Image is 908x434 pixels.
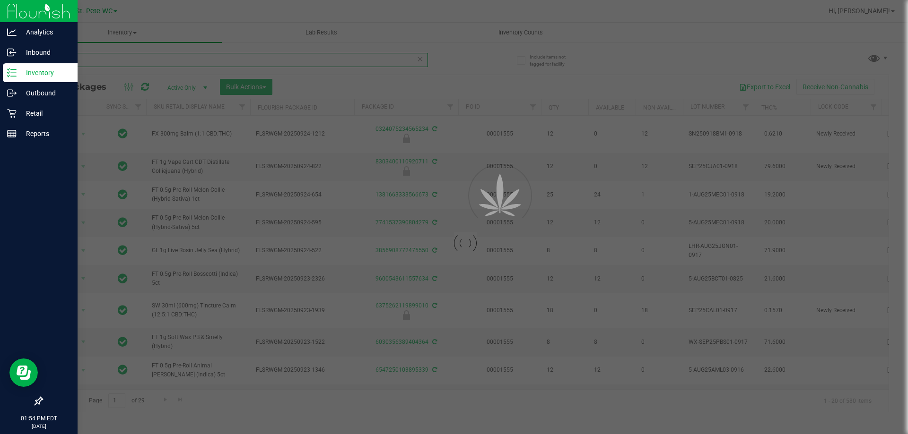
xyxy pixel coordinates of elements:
[7,129,17,138] inline-svg: Reports
[7,27,17,37] inline-svg: Analytics
[17,108,73,119] p: Retail
[4,414,73,423] p: 01:54 PM EDT
[7,68,17,77] inline-svg: Inventory
[17,128,73,139] p: Reports
[17,47,73,58] p: Inbound
[7,88,17,98] inline-svg: Outbound
[9,358,38,387] iframe: Resource center
[4,423,73,430] p: [DATE]
[17,87,73,99] p: Outbound
[17,67,73,78] p: Inventory
[17,26,73,38] p: Analytics
[7,48,17,57] inline-svg: Inbound
[7,109,17,118] inline-svg: Retail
